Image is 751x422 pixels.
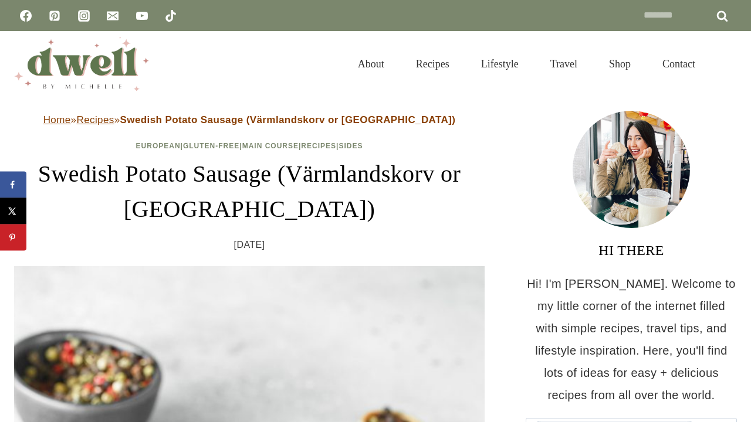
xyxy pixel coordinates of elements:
[234,236,265,254] time: [DATE]
[242,142,299,150] a: Main Course
[76,114,114,125] a: Recipes
[342,43,400,84] a: About
[136,142,181,150] a: European
[101,4,124,28] a: Email
[120,114,456,125] strong: Swedish Potato Sausage (Värmlandskorv or [GEOGRAPHIC_DATA])
[136,142,363,150] span: | | | |
[339,142,363,150] a: Sides
[159,4,182,28] a: TikTok
[400,43,465,84] a: Recipes
[342,43,711,84] nav: Primary Navigation
[72,4,96,28] a: Instagram
[535,43,593,84] a: Travel
[465,43,535,84] a: Lifestyle
[526,273,737,406] p: Hi! I'm [PERSON_NAME]. Welcome to my little corner of the internet filled with simple recipes, tr...
[526,240,737,261] h3: HI THERE
[43,4,66,28] a: Pinterest
[14,156,485,227] h1: Swedish Potato Sausage (Värmlandskorv or [GEOGRAPHIC_DATA])
[647,43,711,84] a: Contact
[593,43,647,84] a: Shop
[717,54,737,74] button: View Search Form
[14,4,38,28] a: Facebook
[301,142,336,150] a: Recipes
[183,142,239,150] a: Gluten-Free
[43,114,71,125] a: Home
[14,37,149,91] img: DWELL by michelle
[130,4,154,28] a: YouTube
[43,114,456,125] span: » »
